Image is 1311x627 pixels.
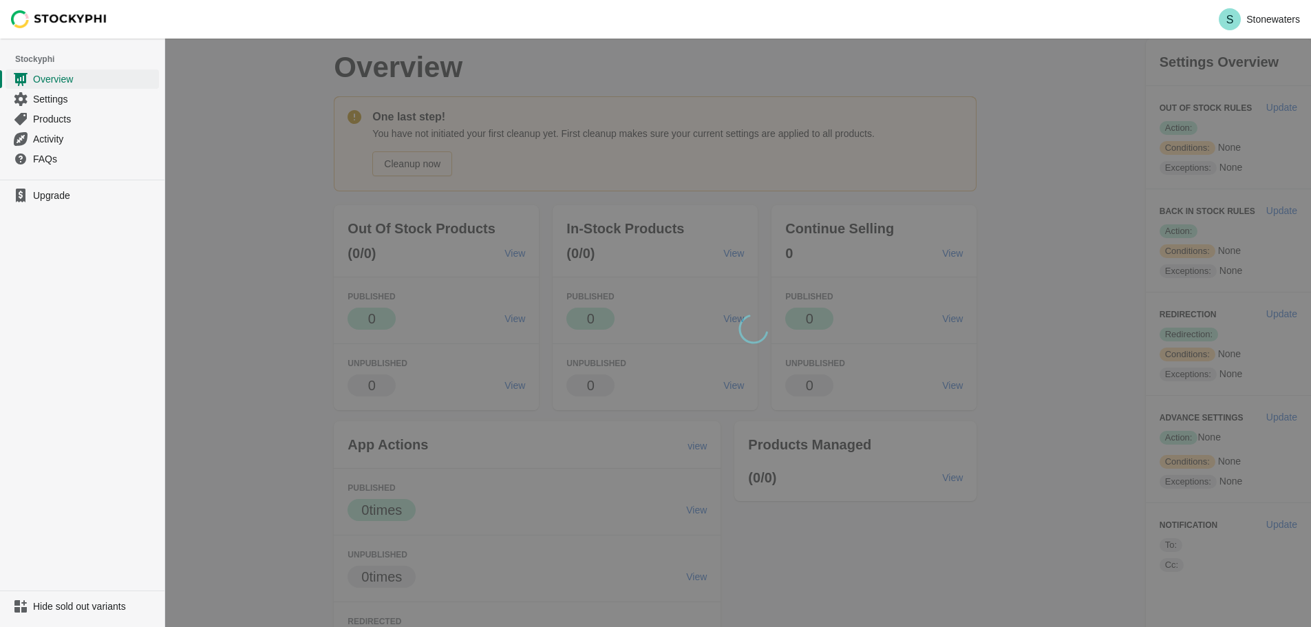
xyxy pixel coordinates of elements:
[33,72,156,86] span: Overview
[1213,6,1305,33] button: Avatar with initials SStonewaters
[33,132,156,146] span: Activity
[6,89,159,109] a: Settings
[1226,14,1234,25] text: S
[1219,8,1241,30] span: Avatar with initials S
[33,189,156,202] span: Upgrade
[6,186,159,205] a: Upgrade
[15,52,164,66] span: Stockyphi
[1246,14,1300,25] p: Stonewaters
[33,112,156,126] span: Products
[33,599,156,613] span: Hide sold out variants
[6,149,159,169] a: FAQs
[33,92,156,106] span: Settings
[11,10,107,28] img: Stockyphi
[33,152,156,166] span: FAQs
[6,109,159,129] a: Products
[6,597,159,616] a: Hide sold out variants
[6,129,159,149] a: Activity
[6,69,159,89] a: Overview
